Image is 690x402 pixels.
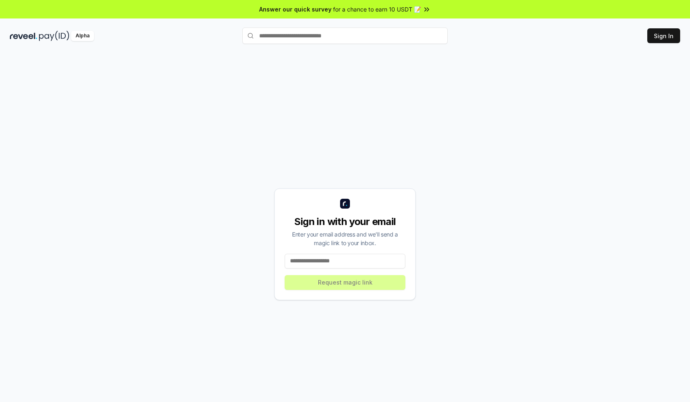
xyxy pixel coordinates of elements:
[39,31,69,41] img: pay_id
[285,230,405,247] div: Enter your email address and we’ll send a magic link to your inbox.
[71,31,94,41] div: Alpha
[647,28,680,43] button: Sign In
[259,5,331,14] span: Answer our quick survey
[340,199,350,209] img: logo_small
[285,215,405,228] div: Sign in with your email
[10,31,37,41] img: reveel_dark
[333,5,421,14] span: for a chance to earn 10 USDT 📝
